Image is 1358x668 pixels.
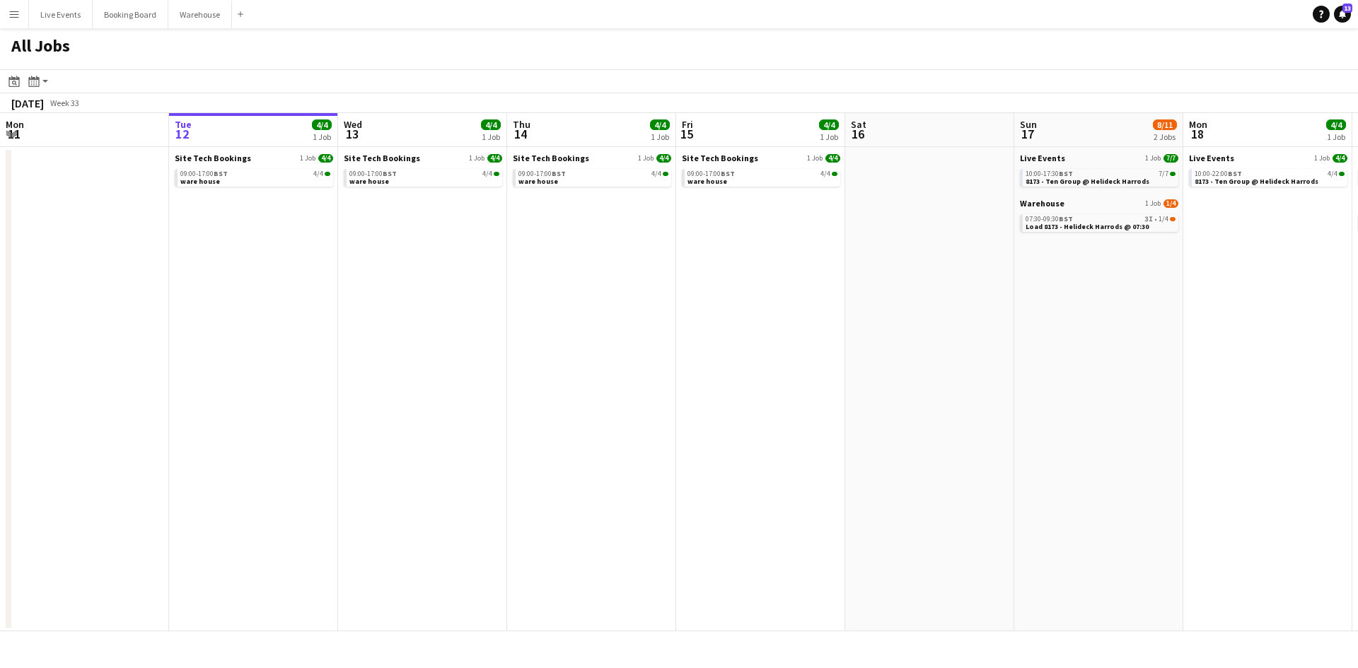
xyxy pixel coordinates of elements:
span: 1/4 [1170,217,1176,221]
span: 7/7 [1170,172,1176,176]
span: Site Tech Bookings [513,153,589,163]
span: 09:00-17:00 [349,170,397,177]
button: Live Events [29,1,93,28]
span: Warehouse [1020,198,1064,209]
div: Site Tech Bookings1 Job4/409:00-17:00BST4/4ware house [175,153,333,189]
span: Sun [1020,118,1037,131]
span: 07:30-09:30 [1026,216,1073,223]
span: 1 Job [469,154,484,163]
div: 1 Job [651,131,669,142]
div: Live Events1 Job4/410:00-22:00BST4/48173 - Ten Group @ Helideck Harrods [1189,153,1347,189]
span: 11 [4,126,24,142]
span: Week 33 [47,98,82,108]
span: 8/11 [1153,119,1177,130]
span: 1/4 [1159,216,1168,223]
span: 4/4 [650,119,670,130]
div: 1 Job [482,131,500,142]
a: Site Tech Bookings1 Job4/4 [513,153,671,163]
a: 09:00-17:00BST4/4ware house [180,169,330,185]
span: 4/4 [313,170,323,177]
a: 10:00-22:00BST4/48173 - Ten Group @ Helideck Harrods [1195,169,1345,185]
span: ware house [180,177,220,186]
span: 17 [1018,126,1037,142]
span: 13 [1342,4,1352,13]
span: 7/7 [1163,154,1178,163]
span: 09:00-17:00 [687,170,735,177]
span: 1 Job [300,154,315,163]
span: 13 [342,126,362,142]
span: 4/4 [494,172,499,176]
span: Mon [1189,118,1207,131]
span: BST [1059,169,1073,178]
a: 09:00-17:00BST4/4ware house [349,169,499,185]
span: 10:00-17:30 [1026,170,1073,177]
span: Site Tech Bookings [175,153,251,163]
span: 1 Job [1314,154,1330,163]
span: 10:00-22:00 [1195,170,1242,177]
span: 1 Job [638,154,654,163]
span: 12 [173,126,192,142]
span: BST [214,169,228,178]
span: BST [1228,169,1242,178]
span: BST [721,169,735,178]
span: 4/4 [820,170,830,177]
span: 3I [1144,216,1153,223]
a: Site Tech Bookings1 Job4/4 [344,153,502,163]
span: BST [1059,214,1073,223]
span: 8173 - Ten Group @ Helideck Harrods [1195,177,1318,186]
span: BST [383,169,397,178]
span: 4/4 [482,170,492,177]
span: 7/7 [1159,170,1168,177]
span: 4/4 [1333,154,1347,163]
span: Load 8173 - Helideck Harrods @ 07:30 [1026,222,1149,231]
span: BST [552,169,566,178]
span: 4/4 [819,119,839,130]
a: 10:00-17:30BST7/78173 - Ten Group @ Helideck Harrods [1026,169,1176,185]
span: 4/4 [318,154,333,163]
span: 4/4 [312,119,332,130]
span: 4/4 [481,119,501,130]
span: 4/4 [832,172,837,176]
a: 09:00-17:00BST4/4ware house [518,169,668,185]
span: 15 [680,126,693,142]
div: Site Tech Bookings1 Job4/409:00-17:00BST4/4ware house [682,153,840,189]
div: Site Tech Bookings1 Job4/409:00-17:00BST4/4ware house [513,153,671,189]
div: 1 Job [313,131,331,142]
span: Tue [175,118,192,131]
span: ware house [349,177,389,186]
span: 09:00-17:00 [518,170,566,177]
span: 09:00-17:00 [180,170,228,177]
button: Warehouse [168,1,232,28]
span: ware house [687,177,727,186]
span: 4/4 [651,170,661,177]
div: Warehouse1 Job1/407:30-09:30BST3I•1/4Load 8173 - Helideck Harrods @ 07:30 [1020,198,1178,235]
span: Sat [851,118,866,131]
span: 1 Job [1145,199,1161,208]
span: 16 [849,126,866,142]
span: 8173 - Ten Group @ Helideck Harrods [1026,177,1149,186]
span: Fri [682,118,693,131]
span: Mon [6,118,24,131]
a: Live Events1 Job4/4 [1189,153,1347,163]
a: 13 [1334,6,1351,23]
a: Warehouse1 Job1/4 [1020,198,1178,209]
a: 07:30-09:30BST3I•1/4Load 8173 - Helideck Harrods @ 07:30 [1026,214,1176,230]
span: 1/4 [1163,199,1178,208]
span: 18 [1187,126,1207,142]
button: Booking Board [93,1,168,28]
span: 4/4 [1328,170,1337,177]
span: 1 Job [807,154,823,163]
span: Live Events [1189,153,1234,163]
span: 4/4 [487,154,502,163]
span: 4/4 [1326,119,1346,130]
span: Site Tech Bookings [682,153,758,163]
span: 4/4 [1339,172,1345,176]
span: 4/4 [656,154,671,163]
div: Site Tech Bookings1 Job4/409:00-17:00BST4/4ware house [344,153,502,189]
div: [DATE] [11,96,44,110]
div: Live Events1 Job7/710:00-17:30BST7/78173 - Ten Group @ Helideck Harrods [1020,153,1178,198]
span: Wed [344,118,362,131]
a: Site Tech Bookings1 Job4/4 [175,153,333,163]
span: Thu [513,118,530,131]
div: 1 Job [1327,131,1345,142]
